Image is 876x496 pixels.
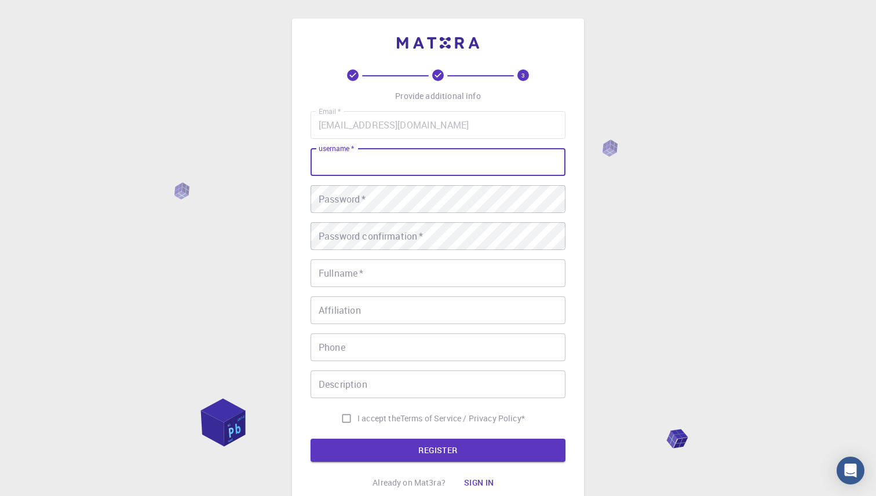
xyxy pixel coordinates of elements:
label: Email [319,106,341,116]
span: I accept the [357,413,400,424]
p: Provide additional info [395,90,480,102]
p: Already on Mat3ra? [373,477,446,488]
div: Open Intercom Messenger [837,457,864,484]
label: username [319,144,354,153]
text: 3 [521,71,525,79]
button: REGISTER [311,439,565,462]
p: Terms of Service / Privacy Policy * [400,413,525,424]
a: Terms of Service / Privacy Policy* [400,413,525,424]
button: Sign in [455,471,503,494]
